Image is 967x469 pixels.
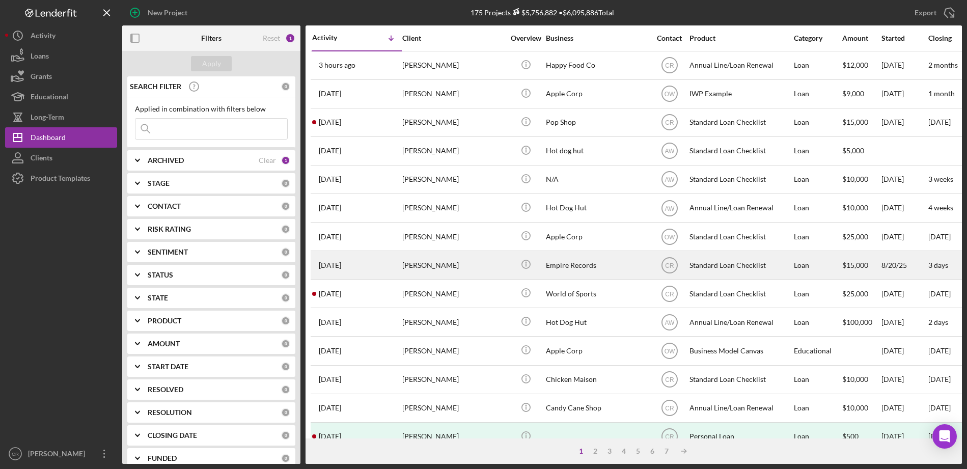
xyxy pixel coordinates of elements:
[281,316,290,325] div: 0
[319,204,341,212] time: 2025-08-28 22:09
[402,366,504,393] div: [PERSON_NAME]
[546,252,648,279] div: Empire Records
[148,385,183,394] b: RESOLVED
[794,52,841,79] div: Loan
[263,34,280,42] div: Reset
[319,404,341,412] time: 2025-07-02 15:40
[665,148,675,155] text: AW
[148,408,192,417] b: RESOLUTION
[915,3,936,23] div: Export
[148,179,170,187] b: STAGE
[281,431,290,440] div: 0
[904,3,962,23] button: Export
[319,347,341,355] time: 2025-07-31 15:48
[148,363,188,371] b: START DATE
[689,252,791,279] div: Standard Loan Checklist
[881,423,927,450] div: [DATE]
[319,175,341,183] time: 2025-09-05 19:31
[665,376,674,383] text: CR
[546,395,648,422] div: Candy Cane Shop
[881,280,927,307] div: [DATE]
[259,156,276,164] div: Clear
[665,119,674,126] text: CR
[928,118,951,126] time: [DATE]
[689,395,791,422] div: Annual Line/Loan Renewal
[602,447,617,455] div: 3
[281,339,290,348] div: 0
[312,34,357,42] div: Activity
[31,66,52,89] div: Grants
[5,66,117,87] button: Grants
[842,89,864,98] span: $9,000
[402,195,504,222] div: [PERSON_NAME]
[928,289,951,298] time: [DATE]
[319,233,341,241] time: 2025-08-21 21:03
[842,223,880,250] div: $25,000
[574,447,588,455] div: 1
[881,109,927,136] div: [DATE]
[689,337,791,364] div: Business Model Canvas
[402,80,504,107] div: [PERSON_NAME]
[281,293,290,302] div: 0
[665,62,674,69] text: CR
[881,223,927,250] div: [DATE]
[5,148,117,168] a: Clients
[281,156,290,165] div: 1
[148,294,168,302] b: STATE
[319,432,341,440] time: 2025-07-01 20:48
[842,280,880,307] div: $25,000
[794,423,841,450] div: Loan
[842,403,868,412] span: $10,000
[148,317,181,325] b: PRODUCT
[25,444,92,466] div: [PERSON_NAME]
[5,107,117,127] button: Long-Term
[881,34,927,42] div: Started
[689,195,791,222] div: Annual Line/Loan Renewal
[281,225,290,234] div: 0
[842,118,868,126] span: $15,000
[842,34,880,42] div: Amount
[402,423,504,450] div: [PERSON_NAME]
[650,34,688,42] div: Contact
[281,202,290,211] div: 0
[5,444,117,464] button: CR[PERSON_NAME]
[928,175,953,183] time: 3 weeks
[631,447,645,455] div: 5
[659,447,674,455] div: 7
[842,175,868,183] span: $10,000
[281,362,290,371] div: 0
[471,8,614,17] div: 175 Projects • $6,095,886 Total
[31,148,52,171] div: Clients
[546,166,648,193] div: N/A
[689,34,791,42] div: Product
[842,146,864,155] span: $5,000
[689,423,791,450] div: Personal Loan
[881,195,927,222] div: [DATE]
[402,309,504,336] div: [PERSON_NAME]
[201,34,222,42] b: Filters
[148,202,181,210] b: CONTACT
[928,432,951,440] div: [DATE]
[794,223,841,250] div: Loan
[402,395,504,422] div: [PERSON_NAME]
[31,107,64,130] div: Long-Term
[794,252,841,279] div: Loan
[281,82,290,91] div: 0
[645,447,659,455] div: 6
[546,34,648,42] div: Business
[319,290,341,298] time: 2025-08-15 17:01
[148,340,180,348] b: AMOUNT
[5,46,117,66] a: Loans
[794,195,841,222] div: Loan
[932,424,957,449] div: Open Intercom Messenger
[665,262,674,269] text: CR
[281,179,290,188] div: 0
[285,33,295,43] div: 1
[5,127,117,148] button: Dashboard
[928,261,948,269] time: 3 days
[928,61,958,69] time: 2 months
[148,248,188,256] b: SENTIMENT
[31,46,49,69] div: Loans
